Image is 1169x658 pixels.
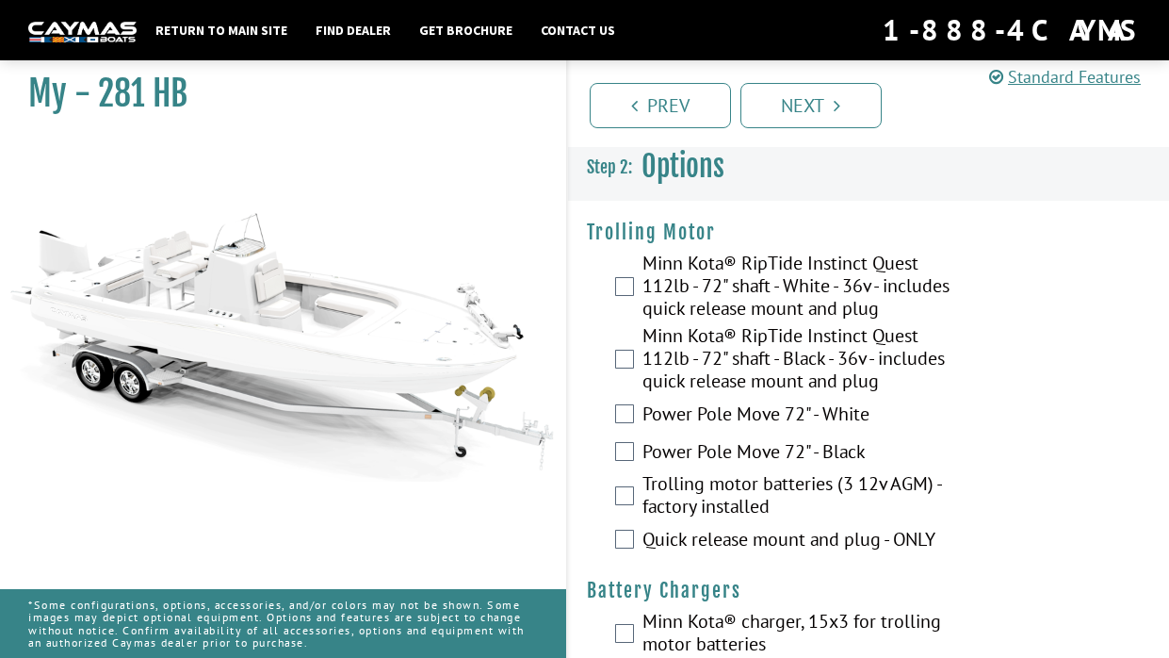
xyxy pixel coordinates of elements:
[740,83,882,128] a: Next
[642,472,958,522] label: Trolling motor batteries (3 12v AGM) - factory installed
[28,73,519,115] h1: My - 281 HB
[28,589,538,658] p: *Some configurations, options, accessories, and/or colors may not be shown. Some images may depic...
[410,18,522,42] a: Get Brochure
[587,221,1151,244] h4: Trolling Motor
[642,440,958,468] label: Power Pole Move 72" - Black
[28,22,137,41] img: white-logo-c9c8dbefe5ff5ceceb0f0178aa75bf4bb51f6bca0971e226c86eb53dfe498488.png
[146,18,297,42] a: Return to main site
[642,528,958,555] label: Quick release mount and plug - ONLY
[883,9,1141,51] div: 1-888-4CAYMAS
[989,66,1141,88] a: Standard Features
[642,252,958,324] label: Minn Kota® RipTide Instinct Quest 112lb - 72" shaft - White - 36v - includes quick release mount ...
[587,579,1151,602] h4: Battery Chargers
[642,324,958,397] label: Minn Kota® RipTide Instinct Quest 112lb - 72" shaft - Black - 36v - includes quick release mount ...
[590,83,731,128] a: Prev
[306,18,400,42] a: Find Dealer
[531,18,625,42] a: Contact Us
[642,403,958,430] label: Power Pole Move 72" - White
